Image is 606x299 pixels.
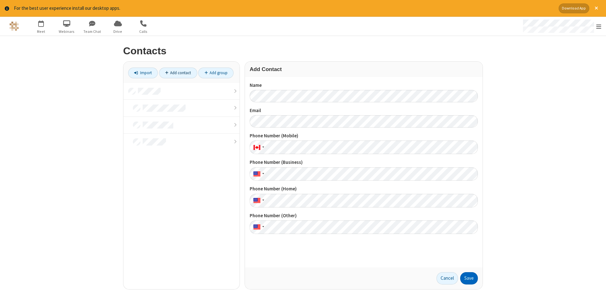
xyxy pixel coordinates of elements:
[123,45,483,57] h2: Contacts
[250,82,478,89] label: Name
[559,3,589,13] button: Download App
[250,141,266,154] div: Canada: + 1
[437,272,458,285] a: Cancel
[250,167,266,181] div: United States: + 1
[159,68,197,78] a: Add contact
[250,212,478,219] label: Phone Number (Other)
[460,272,478,285] button: Save
[591,3,601,13] button: Close alert
[132,29,155,34] span: Calls
[14,5,554,12] div: For the best user experience install our desktop apps.
[250,107,478,114] label: Email
[106,29,130,34] span: Drive
[250,194,266,207] div: United States: + 1
[198,68,234,78] a: Add group
[590,283,601,295] iframe: Chat
[128,68,158,78] a: Import
[517,17,606,36] div: Open menu
[250,159,478,166] label: Phone Number (Business)
[250,66,478,72] h3: Add Contact
[9,21,19,31] img: QA Selenium DO NOT DELETE OR CHANGE
[80,29,104,34] span: Team Chat
[250,132,478,140] label: Phone Number (Mobile)
[250,185,478,193] label: Phone Number (Home)
[29,29,53,34] span: Meet
[250,220,266,234] div: United States: + 1
[2,17,26,36] button: Logo
[55,29,79,34] span: Webinars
